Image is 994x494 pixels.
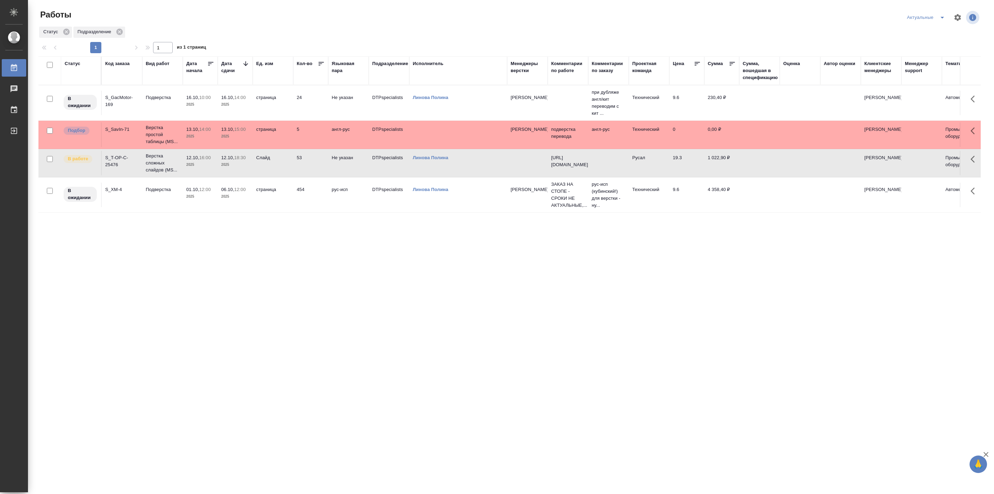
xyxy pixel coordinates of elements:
td: страница [253,91,293,115]
div: Код заказа [105,60,130,67]
p: Верстка простой таблицы (MS... [146,124,179,145]
p: ЗАКАЗ НА СТОПЕ - СРОКИ НЕ АКТУАЛЬНЫЕ,... [551,181,585,209]
span: Работы [38,9,71,20]
button: Здесь прячутся важные кнопки [966,183,983,199]
div: Клиентские менеджеры [864,60,898,74]
p: Промышленное оборудование [945,154,979,168]
div: Языковая пара [332,60,365,74]
p: англ-рус [592,126,625,133]
p: 12.10, [221,155,234,160]
div: Подразделение [73,27,125,38]
p: [PERSON_NAME] [511,126,544,133]
p: Статус [43,28,60,35]
div: Сумма [708,60,723,67]
p: 14:00 [199,127,211,132]
td: Слайд [253,151,293,175]
span: из 1 страниц [177,43,206,53]
div: Комментарии по заказу [592,60,625,74]
p: [PERSON_NAME] [511,94,544,101]
p: В ожидании [68,95,93,109]
p: Автомобилестроение [945,186,979,193]
button: Здесь прячутся важные кнопки [966,151,983,168]
div: Тематика [945,60,966,67]
td: 24 [293,91,328,115]
p: подверстка перевода [551,126,585,140]
div: Автор оценки [824,60,855,67]
p: [PERSON_NAME] [511,186,544,193]
p: 15:00 [234,127,246,132]
p: В ожидании [68,187,93,201]
div: Статус [65,60,80,67]
button: 🙏 [970,456,987,473]
p: 12:00 [199,187,211,192]
div: Кол-во [297,60,312,67]
p: 2025 [221,101,249,108]
td: 19.3 [669,151,704,175]
p: 16.10, [186,95,199,100]
td: DTPspecialists [369,183,409,207]
td: страница [253,183,293,207]
p: 13.10, [221,127,234,132]
div: split button [905,12,949,23]
td: [PERSON_NAME] [861,91,901,115]
div: Комментарии по работе [551,60,585,74]
a: Линова Полина [413,155,448,160]
td: 0 [669,122,704,147]
span: Настроить таблицу [949,9,966,26]
a: Линова Полина [413,187,448,192]
p: Верстка сложных слайдов (MS... [146,153,179,174]
div: Подразделение [372,60,408,67]
div: Вид работ [146,60,170,67]
td: [PERSON_NAME] [861,183,901,207]
div: Можно подбирать исполнителей [63,126,98,135]
p: 2025 [221,133,249,140]
div: S_SavIn-71 [105,126,139,133]
span: 🙏 [972,457,984,472]
td: 4 358,40 ₽ [704,183,739,207]
td: 230,40 ₽ [704,91,739,115]
div: Исполнитель назначен, приступать к работе пока рано [63,94,98,111]
p: [URL][DOMAIN_NAME].. [551,154,585,168]
p: 2025 [186,193,214,200]
div: Дата начала [186,60,207,74]
p: 2025 [186,101,214,108]
p: 2025 [221,193,249,200]
p: 2025 [186,133,214,140]
td: 454 [293,183,328,207]
td: DTPspecialists [369,122,409,147]
p: 13.10, [186,127,199,132]
a: Линова Полина [413,95,448,100]
td: 9.6 [669,91,704,115]
td: [PERSON_NAME] [861,122,901,147]
p: 16.10, [221,95,234,100]
div: S_GacMotor-169 [105,94,139,108]
p: 12:00 [234,187,246,192]
div: S_XM-4 [105,186,139,193]
p: 18:30 [234,155,246,160]
td: DTPspecialists [369,91,409,115]
div: Оценка [783,60,800,67]
p: 2025 [186,161,214,168]
div: Цена [673,60,684,67]
p: 01.10, [186,187,199,192]
p: 06.10, [221,187,234,192]
td: [PERSON_NAME] [861,151,901,175]
td: 5 [293,122,328,147]
div: Сумма, вошедшая в спецификацию [743,60,778,81]
td: англ-рус [328,122,369,147]
td: Не указан [328,151,369,175]
button: Здесь прячутся важные кнопки [966,122,983,139]
td: рус-исп [328,183,369,207]
div: Дата сдачи [221,60,242,74]
p: 12.10, [186,155,199,160]
td: 9.6 [669,183,704,207]
div: Исполнитель [413,60,444,67]
p: 14:00 [234,95,246,100]
p: Подверстка [146,94,179,101]
div: Проектная команда [632,60,666,74]
div: Исполнитель выполняет работу [63,154,98,164]
td: Не указан [328,91,369,115]
p: Подразделение [78,28,114,35]
p: рус-исп (кубинский!) для верстки - ну... [592,181,625,209]
td: Русал [629,151,669,175]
